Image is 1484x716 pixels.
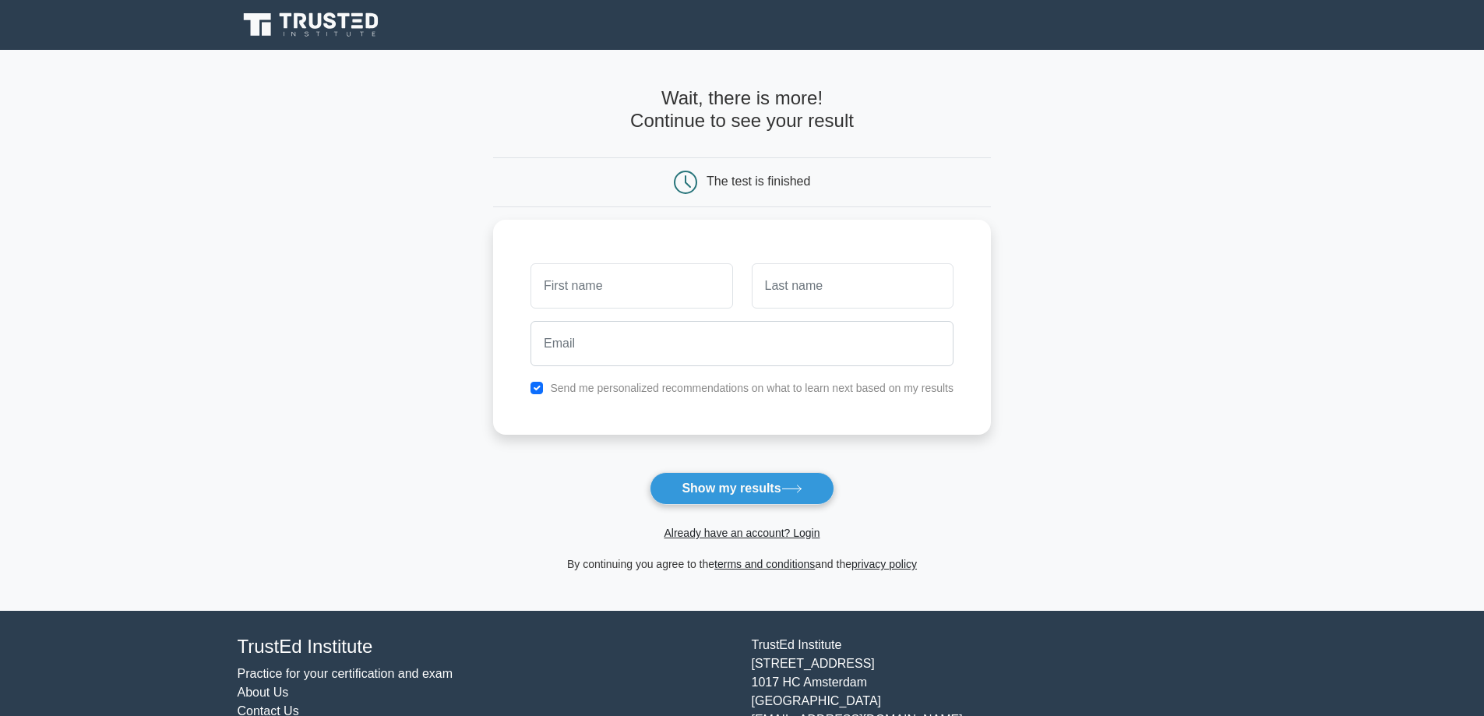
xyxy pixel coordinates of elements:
a: Practice for your certification and exam [238,667,453,680]
button: Show my results [650,472,834,505]
a: terms and conditions [714,558,815,570]
label: Send me personalized recommendations on what to learn next based on my results [550,382,953,394]
a: Already have an account? Login [664,527,820,539]
div: By continuing you agree to the and the [484,555,1000,573]
h4: Wait, there is more! Continue to see your result [493,87,991,132]
h4: TrustEd Institute [238,636,733,658]
input: Last name [752,263,953,309]
input: First name [531,263,732,309]
input: Email [531,321,953,366]
a: About Us [238,686,289,699]
a: privacy policy [851,558,917,570]
div: The test is finished [707,175,810,188]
